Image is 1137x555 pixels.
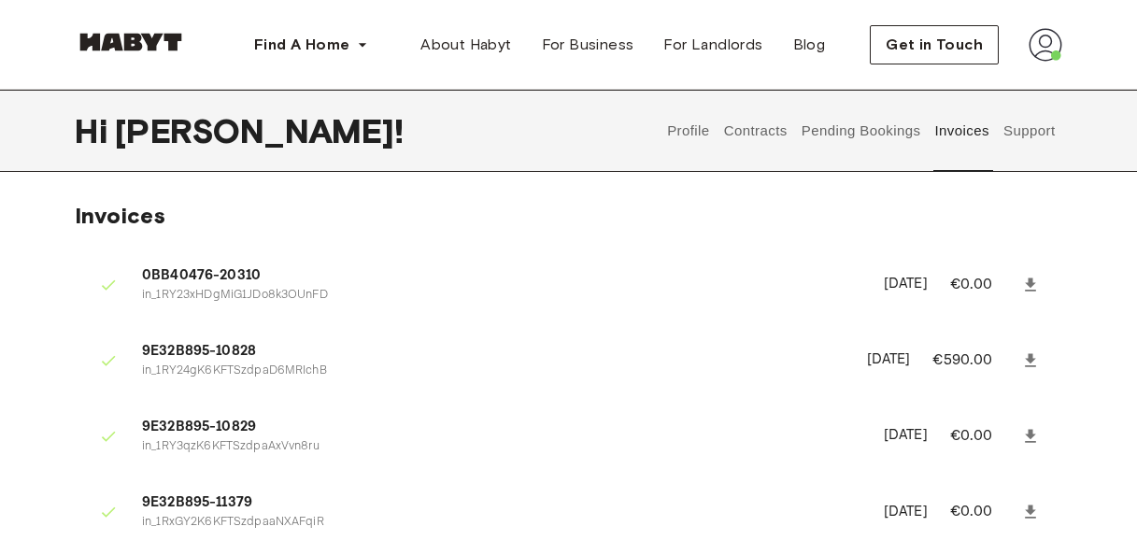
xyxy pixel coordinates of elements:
[870,25,999,64] button: Get in Touch
[254,34,349,56] span: Find A Home
[142,363,845,380] p: in_1RY24gK6KFTSzdpaD6MRIchB
[239,26,383,64] button: Find A Home
[932,90,991,172] button: Invoices
[661,90,1062,172] div: user profile tabs
[1029,28,1062,62] img: avatar
[75,33,187,51] img: Habyt
[665,90,713,172] button: Profile
[799,90,923,172] button: Pending Bookings
[75,111,115,150] span: Hi
[884,425,928,447] p: [DATE]
[663,34,762,56] span: For Landlords
[142,287,861,305] p: in_1RY23xHDgMiG1JDo8k3OUnFD
[867,349,911,371] p: [DATE]
[721,90,789,172] button: Contracts
[142,417,861,438] span: 9E32B895-10829
[75,202,165,229] span: Invoices
[420,34,511,56] span: About Habyt
[778,26,841,64] a: Blog
[884,274,928,295] p: [DATE]
[142,341,845,363] span: 9E32B895-10828
[142,492,861,514] span: 9E32B895-11379
[648,26,777,64] a: For Landlords
[142,438,861,456] p: in_1RY3qzK6KFTSzdpaAxVvn8ru
[950,501,1017,523] p: €0.00
[932,349,1017,372] p: €590.00
[142,514,861,532] p: in_1RxGY2K6KFTSzdpaaNXAFqiR
[405,26,526,64] a: About Habyt
[950,274,1017,296] p: €0.00
[793,34,826,56] span: Blog
[950,425,1017,448] p: €0.00
[542,34,634,56] span: For Business
[115,111,404,150] span: [PERSON_NAME] !
[142,265,861,287] span: 0BB40476-20310
[886,34,983,56] span: Get in Touch
[1001,90,1058,172] button: Support
[527,26,649,64] a: For Business
[884,502,928,523] p: [DATE]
